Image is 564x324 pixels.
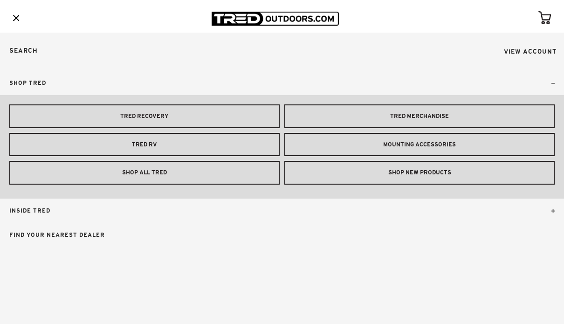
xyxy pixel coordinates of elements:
[284,133,555,157] a: MOUNTING ACCESSORIES
[9,231,105,239] span: FIND YOUR NEAREST DEALER
[13,15,19,21] img: menu-icon
[9,104,280,128] a: TRED RECOVERY
[551,83,555,84] img: mobile-minus
[284,104,555,128] a: TRED MERCHANDISE
[212,12,339,26] img: TRED Outdoors America
[538,11,551,24] img: cart-icon
[284,161,555,185] a: SHOP NEW PRODUCTS
[9,133,280,157] a: TRED RV
[551,209,555,213] img: mobile-plus
[496,33,564,71] a: View account
[9,161,280,185] a: SHOP ALL TRED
